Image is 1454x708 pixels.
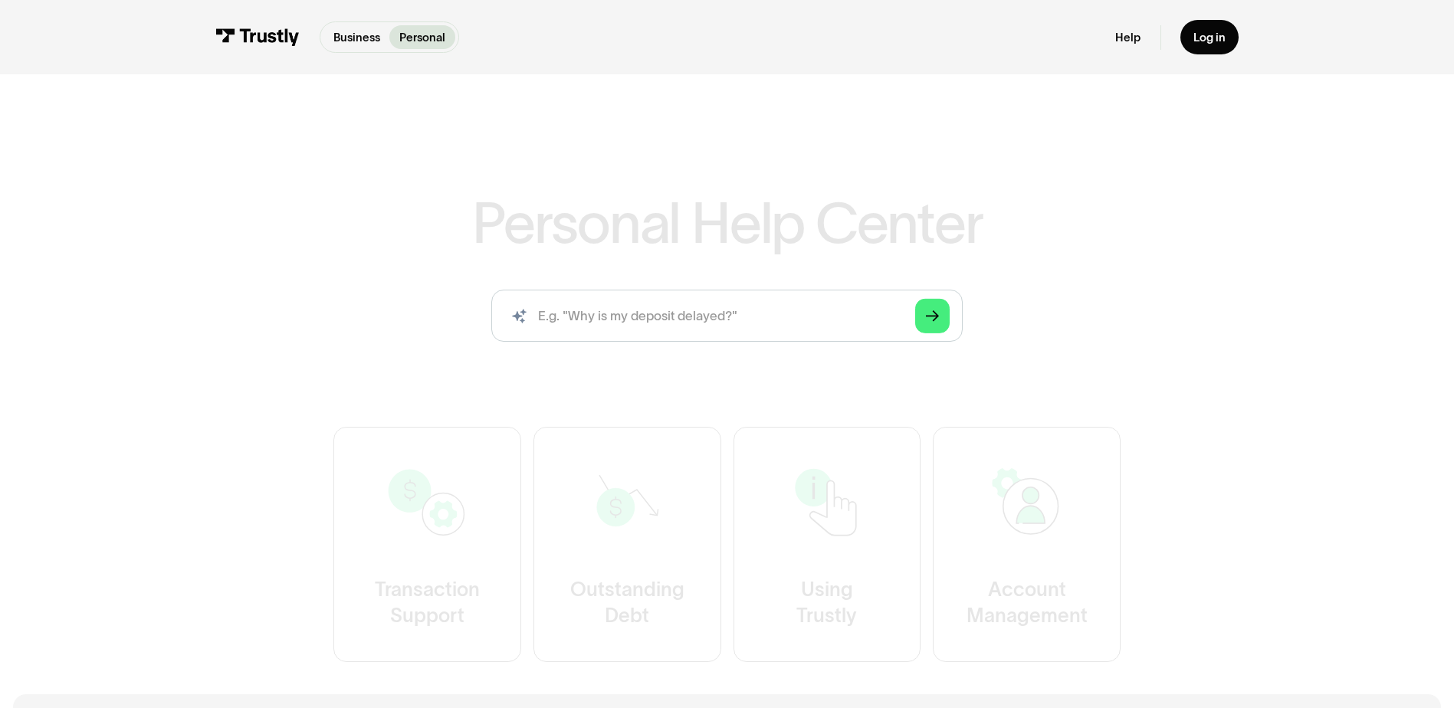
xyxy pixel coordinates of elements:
[215,28,300,46] img: Trustly Logo
[570,577,684,629] div: Outstanding Debt
[323,25,389,49] a: Business
[933,427,1121,662] a: AccountManagement
[389,25,455,49] a: Personal
[967,577,1088,629] div: Account Management
[375,577,480,629] div: Transaction Support
[491,290,962,342] input: search
[533,427,721,662] a: OutstandingDebt
[796,577,857,629] div: Using Trustly
[333,427,521,662] a: TransactionSupport
[733,427,921,662] a: UsingTrustly
[1193,30,1226,44] div: Log in
[472,195,983,251] h1: Personal Help Center
[333,29,380,46] p: Business
[399,29,445,46] p: Personal
[1115,30,1141,44] a: Help
[1180,20,1239,54] a: Log in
